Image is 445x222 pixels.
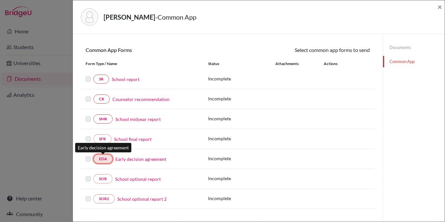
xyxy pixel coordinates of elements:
[208,195,275,202] p: Incomplete
[112,96,170,103] a: Counselor recommendation
[208,115,275,122] p: Incomplete
[228,46,375,54] div: Select common app forms to send
[93,75,109,84] a: SR
[114,136,152,143] a: School final report
[115,116,161,123] a: School midyear report
[208,155,275,162] p: Incomplete
[316,61,356,67] div: Actions
[93,94,110,104] a: CR
[112,76,140,83] a: School report
[81,61,203,67] div: Form Type / Name
[383,56,445,67] a: Common App
[81,47,228,53] h6: Common App Forms
[115,156,166,162] a: Early decision agreement
[155,13,196,21] span: - Common App
[208,95,275,102] p: Incomplete
[93,114,113,124] a: SMR
[208,175,275,182] p: Incomplete
[93,194,115,203] a: SOR2
[437,3,442,11] button: Close
[208,75,275,82] p: Incomplete
[115,176,161,182] a: School optional report
[208,135,275,142] p: Incomplete
[437,2,442,11] span: ×
[104,13,155,21] strong: [PERSON_NAME]
[93,154,113,163] a: EDA
[275,61,316,67] div: Attachments
[75,143,131,152] div: Early decision agreement
[93,174,112,183] a: SOR
[93,134,111,144] a: SFR
[383,42,445,53] a: Documents
[208,61,275,67] div: Status
[117,196,167,202] a: School optional report 2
